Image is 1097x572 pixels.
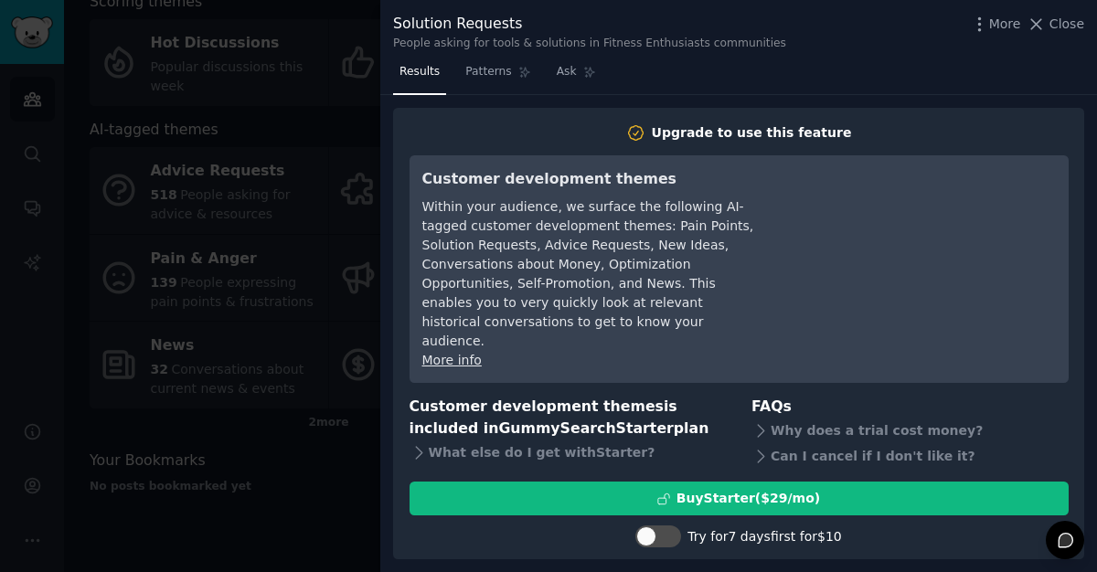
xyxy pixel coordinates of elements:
a: Ask [550,58,602,95]
span: Results [399,64,440,80]
iframe: YouTube video player [782,168,1056,305]
div: Why does a trial cost money? [751,418,1069,443]
h3: FAQs [751,396,1069,418]
a: Patterns [459,58,537,95]
span: Close [1049,15,1084,34]
span: Ask [557,64,577,80]
div: Within your audience, we surface the following AI-tagged customer development themes: Pain Points... [422,197,756,351]
div: People asking for tools & solutions in Fitness Enthusiasts communities [393,36,786,52]
div: What else do I get with Starter ? [410,440,727,466]
div: Upgrade to use this feature [652,123,852,143]
span: GummySearch Starter [498,419,673,437]
button: More [970,15,1021,34]
a: Results [393,58,446,95]
div: Can I cancel if I don't like it? [751,443,1069,469]
div: Buy Starter ($ 29 /mo ) [676,489,820,508]
div: Solution Requests [393,13,786,36]
button: Close [1027,15,1084,34]
h3: Customer development themes is included in plan [410,396,727,440]
button: BuyStarter($29/mo) [410,482,1069,515]
span: More [989,15,1021,34]
div: Try for 7 days first for $10 [687,527,841,546]
h3: Customer development themes [422,168,756,191]
a: More info [422,353,482,367]
span: Patterns [465,64,511,80]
